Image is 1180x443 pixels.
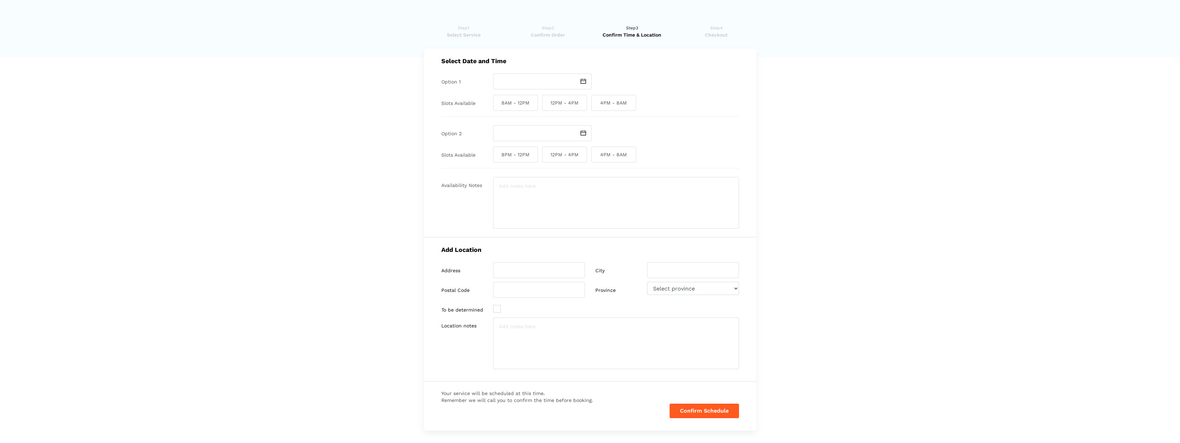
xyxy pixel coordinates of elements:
label: Slots Available [441,152,476,158]
label: To be determined [441,307,483,313]
h5: Select Date and Time [441,57,739,65]
span: Select Service [424,31,504,38]
label: Province [595,287,616,293]
label: Option 1 [441,79,461,85]
span: 8AM - 12PM [493,95,538,111]
span: Checkout [677,31,756,38]
span: 4PM - 8AM [591,95,636,111]
label: City [595,268,605,274]
a: Step4 [677,24,756,38]
span: Your service will be scheduled at this time. Remember we will call you to confirm the time before... [441,390,593,404]
span: Confirm Time & Location [592,31,672,38]
label: Option 2 [441,131,462,137]
span: 12PM - 4PM [542,95,587,111]
label: Availability Notes [441,183,482,188]
a: Step3 [592,24,672,38]
label: Postal Code [441,287,470,293]
span: 8PM - 12PM [493,147,538,163]
span: Confirm Order [508,31,588,38]
label: Address [441,268,460,274]
a: Step2 [508,24,588,38]
label: Slots Available [441,100,476,106]
a: Step1 [424,24,504,38]
span: 4PM - 8AM [591,147,636,163]
span: 12PM - 4PM [542,147,587,163]
h5: Add Location [441,246,739,253]
label: Location notes [441,323,477,329]
button: Confirm Schedule [670,404,739,418]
